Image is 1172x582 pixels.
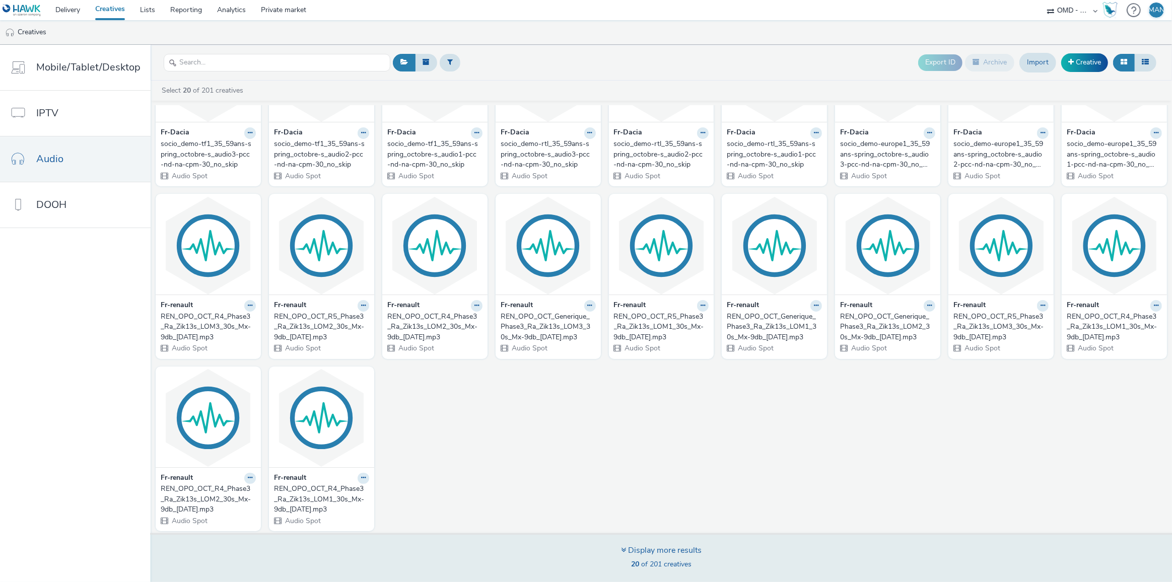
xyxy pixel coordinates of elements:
img: REN_OPO_OCT_R4_Phase3_Ra_Zik13s_LOM3_30s_Mx-9db_2025-10-01.mp3 visual [158,196,258,295]
img: REN_OPO_OCT_Generique_Phase3_Ra_Zik13s_LOM1_30s_Mx-9db_2025-10-01.mp3 visual [724,196,824,295]
a: Hawk Academy [1102,2,1122,18]
span: Audio Spot [284,343,321,353]
span: Audio Spot [171,343,208,353]
div: REN_OPO_OCT_Generique_Phase3_Ra_Zik13s_LOM2_30s_Mx-9db_[DATE].mp3 [840,312,931,342]
span: Audio Spot [397,171,434,181]
div: REN_OPO_OCT_R5_Phase3_Ra_Zik13s_LOM1_30s_Mx-9db_[DATE].mp3 [614,312,705,342]
a: REN_OPO_OCT_R4_Phase3_Ra_Zik13s_LOM3_30s_Mx-9db_[DATE].mp3 [161,312,256,342]
a: REN_OPO_OCT_Generique_Phase3_Ra_Zik13s_LOM3_30s_Mx-9db_[DATE].mp3 [501,312,596,342]
a: socio_demo-rtl_35_59ans-spring_octobre-s_audio1-pcc-nd-na-cpm-30_no_skip [727,139,822,170]
img: REN_OPO_OCT_R5_Phase3_Ra_Zik13s_LOM2_30s_Mx-9db_2025-10-01.mp3 visual [271,196,372,295]
strong: Fr-Dacia [274,127,303,139]
a: socio_demo-europe1_35_59ans-spring_octobre-s_audio2-pcc-nd-na-cpm-30_no_skip [953,139,1049,170]
span: Audio Spot [284,171,321,181]
a: socio_demo-europe1_35_59ans-spring_octobre-s_audio3-pcc-nd-na-cpm-30_no_skip [840,139,935,170]
div: REN_OPO_OCT_R4_Phase3_Ra_Zik13s_LOM1_30s_Mx-9db_[DATE].mp3 [1067,312,1158,342]
div: REN_OPO_OCT_Generique_Phase3_Ra_Zik13s_LOM1_30s_Mx-9db_[DATE].mp3 [727,312,818,342]
span: Audio Spot [963,343,1000,353]
a: REN_OPO_OCT_Generique_Phase3_Ra_Zik13s_LOM2_30s_Mx-9db_[DATE].mp3 [840,312,935,342]
div: socio_demo-rtl_35_59ans-spring_octobre-s_audio1-pcc-nd-na-cpm-30_no_skip [727,139,818,170]
img: REN_OPO_OCT_R4_Phase3_Ra_Zik13s_LOM1_30s_Mx-9db_2025-10-01.mp3 visual [1064,196,1164,295]
a: REN_OPO_OCT_R5_Phase3_Ra_Zik13s_LOM2_30s_Mx-9db_[DATE].mp3 [274,312,369,342]
span: Audio Spot [737,171,774,181]
div: socio_demo-europe1_35_59ans-spring_octobre-s_audio1-pcc-nd-na-cpm-30_no_skip [1067,139,1158,170]
a: socio_demo-tf1_35_59ans-spring_octobre-s_audio2-pcc-nd-na-cpm-30_no_skip [274,139,369,170]
div: Display more results [621,545,702,556]
img: REN_OPO_OCT_R4_Phase3_Ra_Zik13s_LOM1_30s_Mx-9db_2025-09-18.mp3 visual [271,369,372,467]
strong: Fr-renault [840,300,872,312]
strong: Fr-Dacia [161,127,189,139]
strong: Fr-Dacia [727,127,755,139]
a: REN_OPO_OCT_R4_Phase3_Ra_Zik13s_LOM2_30s_Mx-9db_[DATE].mp3 [387,312,482,342]
span: Audio Spot [511,343,547,353]
button: Table [1134,54,1156,71]
div: REN_OPO_OCT_R4_Phase3_Ra_Zik13s_LOM2_30s_Mx-9db_[DATE].mp3 [161,484,252,515]
div: REN_OPO_OCT_Generique_Phase3_Ra_Zik13s_LOM3_30s_Mx-9db_[DATE].mp3 [501,312,592,342]
span: Audio Spot [1077,171,1114,181]
span: Audio Spot [963,171,1000,181]
span: Audio Spot [737,343,774,353]
img: undefined Logo [3,4,41,17]
strong: Fr-renault [953,300,986,312]
strong: Fr-Dacia [614,127,643,139]
a: REN_OPO_OCT_R5_Phase3_Ra_Zik13s_LOM3_30s_Mx-9db_[DATE].mp3 [953,312,1049,342]
strong: Fr-Dacia [387,127,416,139]
div: socio_demo-tf1_35_59ans-spring_octobre-s_audio3-pcc-nd-na-cpm-30_no_skip [161,139,252,170]
strong: Fr-renault [274,300,306,312]
div: socio_demo-rtl_35_59ans-spring_octobre-s_audio2-pcc-nd-na-cpm-30_no_skip [614,139,705,170]
strong: Fr-renault [1067,300,1099,312]
strong: 20 [631,559,639,569]
a: socio_demo-rtl_35_59ans-spring_octobre-s_audio3-pcc-nd-na-cpm-30_no_skip [501,139,596,170]
div: socio_demo-tf1_35_59ans-spring_octobre-s_audio1-pcc-nd-na-cpm-30_no_skip [387,139,478,170]
strong: Fr-renault [387,300,420,312]
div: REN_OPO_OCT_R4_Phase3_Ra_Zik13s_LOM3_30s_Mx-9db_[DATE].mp3 [161,312,252,342]
a: socio_demo-tf1_35_59ans-spring_octobre-s_audio3-pcc-nd-na-cpm-30_no_skip [161,139,256,170]
span: Audio Spot [397,343,434,353]
div: MAN [1148,3,1164,18]
a: Select of 201 creatives [161,86,247,95]
a: REN_OPO_OCT_Generique_Phase3_Ra_Zik13s_LOM1_30s_Mx-9db_[DATE].mp3 [727,312,822,342]
strong: Fr-Dacia [501,127,529,139]
span: Audio Spot [850,171,887,181]
a: socio_demo-rtl_35_59ans-spring_octobre-s_audio2-pcc-nd-na-cpm-30_no_skip [614,139,709,170]
img: REN_OPO_OCT_R4_Phase3_Ra_Zik13s_LOM2_30s_Mx-9db_2025-09-18.mp3 visual [158,369,258,467]
strong: 20 [183,86,191,95]
span: Audio Spot [624,343,661,353]
img: REN_OPO_OCT_R5_Phase3_Ra_Zik13s_LOM1_30s_Mx-9db_2025-10-01.mp3 visual [611,196,712,295]
span: Audio [36,152,63,166]
span: Audio Spot [850,343,887,353]
a: REN_OPO_OCT_R4_Phase3_Ra_Zik13s_LOM1_30s_Mx-9db_[DATE].mp3 [1067,312,1162,342]
img: REN_OPO_OCT_Generique_Phase3_Ra_Zik13s_LOM2_30s_Mx-9db_2025-10-01.mp3 visual [838,196,938,295]
div: socio_demo-rtl_35_59ans-spring_octobre-s_audio3-pcc-nd-na-cpm-30_no_skip [501,139,592,170]
span: Audio Spot [171,516,208,526]
strong: Fr-renault [614,300,646,312]
strong: Fr-Dacia [840,127,869,139]
button: Archive [965,54,1014,71]
img: REN_OPO_OCT_R4_Phase3_Ra_Zik13s_LOM2_30s_Mx-9db_2025-10-01.mp3 visual [385,196,485,295]
strong: Fr-renault [161,300,193,312]
a: socio_demo-europe1_35_59ans-spring_octobre-s_audio1-pcc-nd-na-cpm-30_no_skip [1067,139,1162,170]
img: audio [5,28,15,38]
div: REN_OPO_OCT_R5_Phase3_Ra_Zik13s_LOM2_30s_Mx-9db_[DATE].mp3 [274,312,365,342]
strong: Fr-Dacia [1067,127,1095,139]
span: Audio Spot [511,171,547,181]
span: of 201 creatives [631,559,692,569]
a: Import [1019,53,1056,72]
div: REN_OPO_OCT_R4_Phase3_Ra_Zik13s_LOM2_30s_Mx-9db_[DATE].mp3 [387,312,478,342]
img: Hawk Academy [1102,2,1118,18]
a: socio_demo-tf1_35_59ans-spring_octobre-s_audio1-pcc-nd-na-cpm-30_no_skip [387,139,482,170]
div: REN_OPO_OCT_R5_Phase3_Ra_Zik13s_LOM3_30s_Mx-9db_[DATE].mp3 [953,312,1045,342]
a: Creative [1061,53,1108,71]
button: Grid [1113,54,1135,71]
strong: Fr-renault [274,473,306,484]
strong: Fr-renault [161,473,193,484]
div: socio_demo-tf1_35_59ans-spring_octobre-s_audio2-pcc-nd-na-cpm-30_no_skip [274,139,365,170]
span: Audio Spot [1077,343,1114,353]
span: Audio Spot [284,516,321,526]
span: Mobile/Tablet/Desktop [36,60,141,75]
img: REN_OPO_OCT_R5_Phase3_Ra_Zik13s_LOM3_30s_Mx-9db_2025-10-01.mp3 visual [951,196,1051,295]
span: DOOH [36,197,66,212]
a: REN_OPO_OCT_R4_Phase3_Ra_Zik13s_LOM2_30s_Mx-9db_[DATE].mp3 [161,484,256,515]
button: Export ID [918,54,962,70]
div: socio_demo-europe1_35_59ans-spring_octobre-s_audio3-pcc-nd-na-cpm-30_no_skip [840,139,931,170]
